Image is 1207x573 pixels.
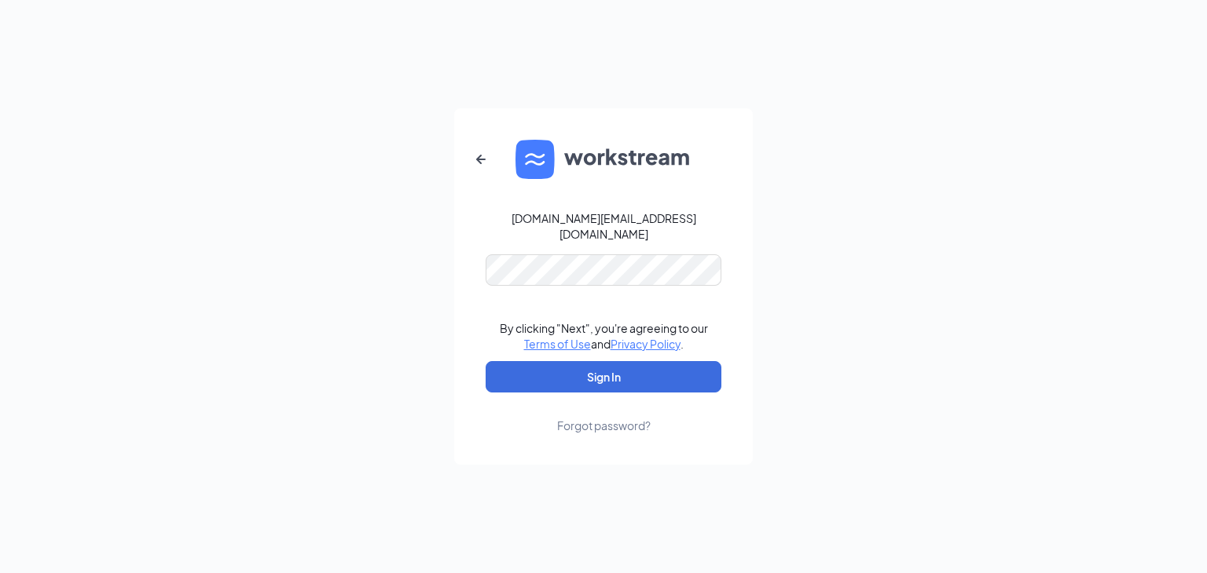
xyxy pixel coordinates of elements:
button: ArrowLeftNew [462,141,500,178]
img: WS logo and Workstream text [515,140,692,179]
a: Forgot password? [557,392,651,433]
a: Terms of Use [524,337,591,351]
a: Privacy Policy [611,337,681,351]
div: By clicking "Next", you're agreeing to our and . [500,320,708,352]
div: Forgot password? [557,418,651,433]
svg: ArrowLeftNew [471,150,490,169]
div: [DOMAIN_NAME][EMAIL_ADDRESS][DOMAIN_NAME] [486,210,721,242]
button: Sign In [486,361,721,392]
